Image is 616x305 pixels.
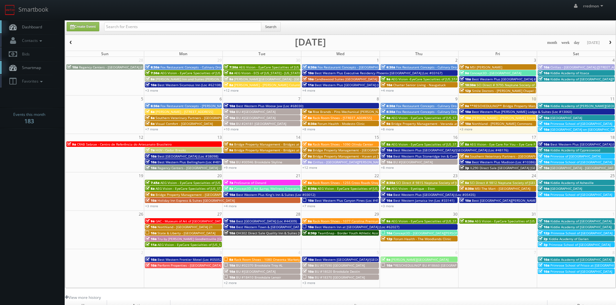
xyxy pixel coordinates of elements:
[460,142,469,147] span: 8a
[472,198,558,203] span: Best [GEOGRAPHIC_DATA][PERSON_NAME] (Loc #32091)
[303,269,314,274] span: 10a
[549,237,589,241] span: Kiddie Academy of Darien
[160,180,287,185] span: AEG Vision - EyeCare Specialties of [US_STATE] – [GEOGRAPHIC_DATA] HD EyeCare
[315,269,360,274] span: BU #18020 Brookdale Destin
[315,257,422,262] span: Best Western [GEOGRAPHIC_DATA]/[GEOGRAPHIC_DATA] (Loc #05785)
[303,180,312,185] span: 8a
[236,104,303,108] span: Best Western Plus Moose Jaw (Loc #68030)
[391,77,499,81] span: AEG Vision -EyeCare Specialties of [US_STATE] – Eyes On Sammamish
[156,219,273,223] span: GAC - Museum of Art of [GEOGRAPHIC_DATA][PERSON_NAME] (second shoot)
[472,109,572,114] span: Best Western Plus [PERSON_NAME] Lodge & Suites (Loc #13060)
[538,142,549,147] span: 10a
[236,160,282,164] span: BU #00946 Brookdale Skyline
[318,121,365,126] span: Forum Health - Modesto Clinic
[381,154,392,158] span: 10a
[550,219,611,223] span: Kiddie Academy of [GEOGRAPHIC_DATA]
[381,160,392,164] span: 10a
[550,121,612,126] span: Primrose School of [GEOGRAPHIC_DATA]
[146,109,155,114] span: 8a
[394,237,451,241] span: Forum Health - The Woodlands Clinic
[234,142,332,147] span: Bridge Property Management - Bridges at [GEOGRAPHIC_DATA]
[538,127,549,132] span: 10a
[393,83,446,87] span: Charter Senior Living - Naugatuck
[146,121,155,126] span: 8a
[156,77,231,81] span: [PERSON_NAME] Inn and Suites [PERSON_NAME]
[313,148,394,152] span: Bridge Property Management - [GEOGRAPHIC_DATA]
[224,180,233,185] span: 7a
[538,180,549,185] span: 10a
[495,51,500,56] span: Fri
[19,51,30,57] span: Bids
[157,160,226,164] span: Best Western Plus Bellingham (Loc #48188)
[460,109,471,114] span: 10a
[315,225,399,229] span: Best Western Inn at [GEOGRAPHIC_DATA] (Loc #62027)
[157,225,213,229] span: Northland - [GEOGRAPHIC_DATA] 21
[19,24,42,30] span: Dashboard
[315,198,386,203] span: Best Western Plus Canyon Pines (Loc #45083)
[157,242,272,247] span: AEG Vision - EyeCare Specialties of [US_STATE] – [PERSON_NAME] EyeCare
[381,165,394,170] a: +8 more
[65,295,101,300] a: View more history
[224,109,235,114] span: 10a
[551,231,612,235] span: Primrose School of [GEOGRAPHIC_DATA]
[234,77,326,81] span: [PERSON_NAME][GEOGRAPHIC_DATA] - [GEOGRAPHIC_DATA]
[146,263,157,268] span: 10a
[156,109,213,114] span: [PERSON_NAME] - [STREET_ADDRESS]
[455,57,458,64] span: 2
[550,186,582,191] span: [GEOGRAPHIC_DATA]
[460,198,471,203] span: 10a
[224,104,235,108] span: 10a
[303,71,314,75] span: 10a
[391,121,490,126] span: Bridge Property Management - Veranda at [GEOGRAPHIC_DATA]
[157,257,223,262] span: Best Western Frontier Motel (Loc #05052)
[19,65,41,70] span: Smartmap
[236,275,281,280] span: BU #18410 Brookdale Lenoir
[396,109,477,114] span: Fox Restaurant Concepts - Culinary Dropout - Tempe
[258,51,265,56] span: Tue
[460,121,471,126] span: 10a
[381,263,392,268] span: 10a
[538,77,549,81] span: 10a
[303,109,312,114] span: 1a
[303,263,314,268] span: 10a
[239,65,356,69] span: AEG Vision - EyeCare Specialties of [US_STATE] – [PERSON_NAME] Eye Clinic
[538,65,549,69] span: 10a
[302,88,315,93] a: +4 more
[381,116,390,120] span: 9a
[381,198,392,203] span: 10a
[391,186,435,191] span: AEG Vision - Eyetique – Eton
[156,192,273,197] span: Bridge Property Management - [GEOGRAPHIC_DATA] at [GEOGRAPHIC_DATA]
[236,192,315,197] span: Best Western Plus King's Inn & Suites (Loc #03012)
[573,51,579,56] span: Sat
[538,116,549,120] span: 10a
[146,160,157,164] span: 10a
[472,77,576,81] span: Best Western Plus [GEOGRAPHIC_DATA] &amp; Suites (Loc #44475)
[477,83,544,87] span: SCI Direct # 9795 Neptune Society of Chico
[391,257,448,262] span: [PERSON_NAME][GEOGRAPHIC_DATA]
[470,65,502,69] span: MSI [PERSON_NAME]
[550,154,601,158] span: Primrose of [GEOGRAPHIC_DATA]
[381,109,395,114] span: 6:30a
[67,65,78,69] span: 10a
[396,180,487,185] span: SCI Direct # 9815 Neptune Society of [GEOGRAPHIC_DATA]
[538,154,549,158] span: 10a
[475,186,530,191] span: MSI The Mart - [GEOGRAPHIC_DATA]
[303,225,314,229] span: 10a
[146,166,157,170] span: 10a
[146,71,159,75] span: 7:30a
[146,104,159,108] span: 6:30a
[550,257,611,262] span: Kiddie Academy of [GEOGRAPHIC_DATA]
[303,154,312,158] span: 9a
[460,65,469,69] span: 7a
[381,148,392,152] span: 10a
[381,180,395,185] span: 8:30a
[302,204,315,208] a: +7 more
[538,269,549,274] span: 10a
[295,57,301,64] span: 30
[315,77,410,81] span: Candlewood Suites [GEOGRAPHIC_DATA] [GEOGRAPHIC_DATA]
[146,192,155,197] span: 9a
[224,71,233,75] span: 8a
[538,104,549,108] span: 10a
[302,127,315,131] a: +8 more
[460,77,471,81] span: 10a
